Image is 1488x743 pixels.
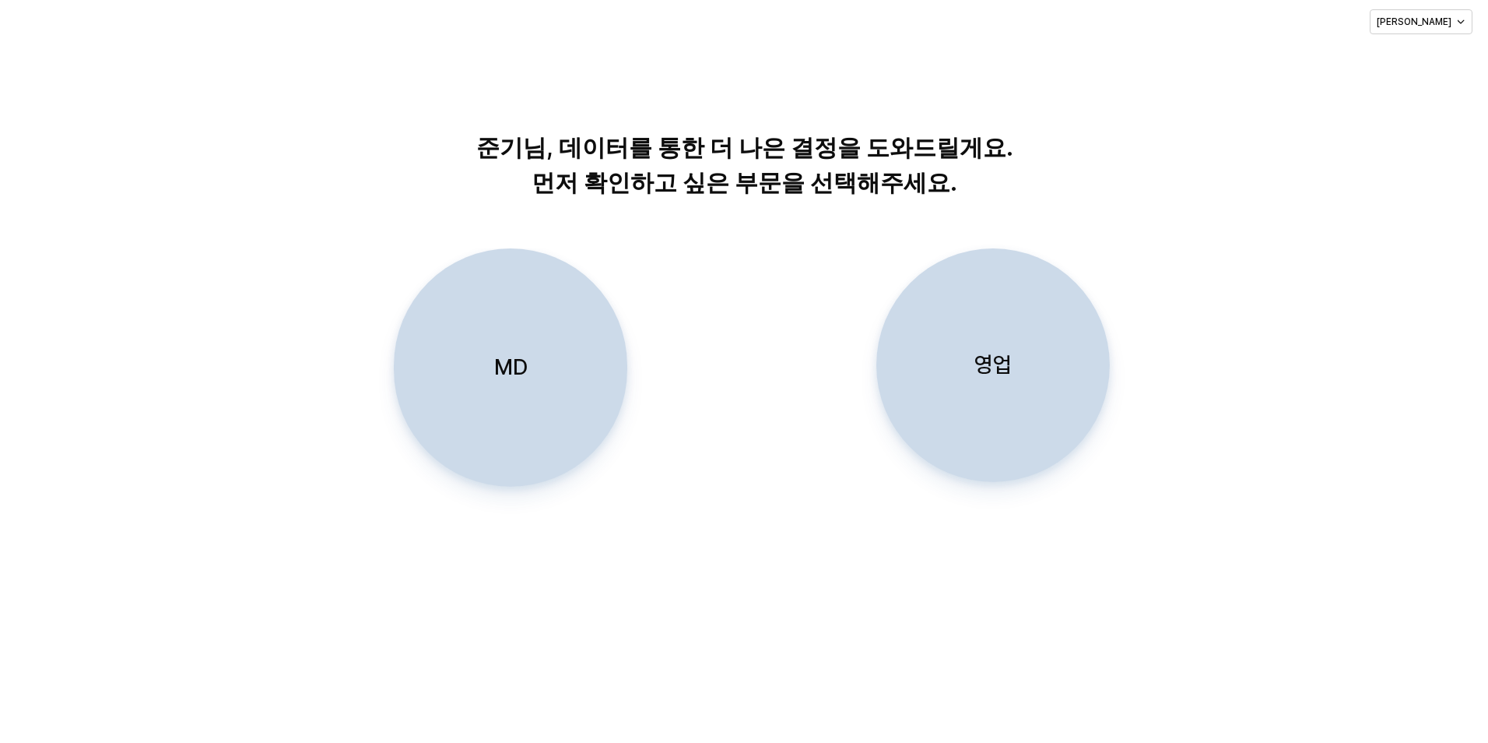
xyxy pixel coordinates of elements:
[347,130,1142,200] p: 준기님, 데이터를 통한 더 나은 결정을 도와드릴게요. 먼저 확인하고 싶은 부문을 선택해주세요.
[394,248,627,487] button: MD
[876,248,1110,482] button: 영업
[494,353,528,382] p: MD
[1370,9,1472,34] button: [PERSON_NAME]
[1377,16,1451,28] p: [PERSON_NAME]
[974,350,1012,379] p: 영업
